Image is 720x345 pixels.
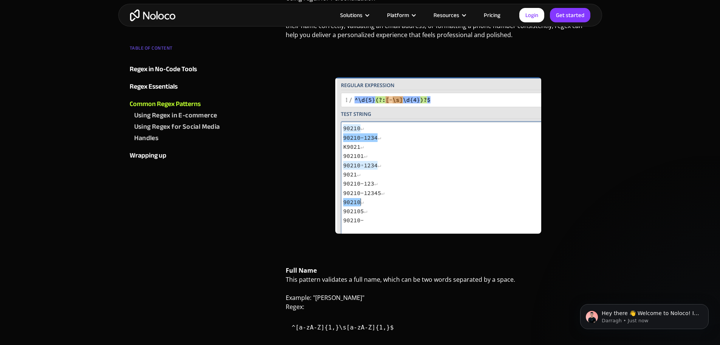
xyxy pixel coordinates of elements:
[130,81,178,92] div: Regex Essentials
[550,8,590,22] a: Get started
[134,121,221,144] a: Using Regex for Social Media Handles
[424,10,474,20] div: Resources
[134,110,217,121] div: Using Regex in E-commerce
[130,98,221,110] a: Common Regex Patterns
[286,266,591,317] p: This pattern validates a full name, which can be two words separated by a space. Example: "[PERSO...
[130,9,175,21] a: home
[387,10,409,20] div: Platform
[130,150,166,161] div: Wrapping up
[134,110,221,121] a: Using Regex in E-commerce
[519,8,544,22] a: Login
[340,10,362,20] div: Solutions
[130,98,201,110] div: Common Regex Patterns
[130,64,221,75] a: Regex in No-Code Tools
[130,81,221,92] a: Regex Essentials
[474,10,510,20] a: Pricing
[286,49,591,64] p: ‍
[286,318,400,337] code: ^[a-zA-Z]{1,}\s[a-zA-Z]{1,}$
[569,288,720,341] iframe: Intercom notifications message
[434,10,459,20] div: Resources
[130,42,221,58] div: TABLE OF CONTENT
[130,64,197,75] div: Regex in No-Code Tools
[286,266,317,275] strong: Full Name
[331,10,378,20] div: Solutions
[378,10,424,20] div: Platform
[130,150,221,161] a: Wrapping up
[286,247,591,262] p: ‍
